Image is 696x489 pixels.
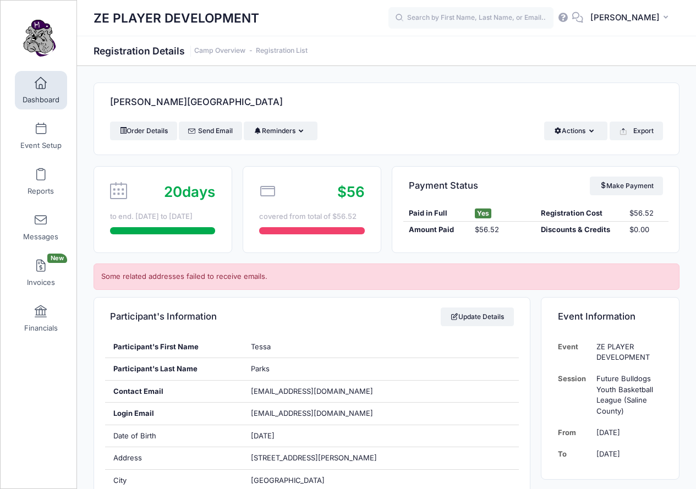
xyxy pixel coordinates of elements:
a: Financials [15,299,67,338]
td: ZE PLAYER DEVELOPMENT [591,336,662,369]
span: Tessa [251,342,271,351]
span: Event Setup [20,141,62,150]
a: Event Setup [15,117,67,155]
a: Make Payment [590,177,663,195]
div: $56.52 [624,208,668,219]
span: New [47,254,67,263]
a: Update Details [441,307,514,326]
h4: Event Information [558,301,635,332]
button: Actions [544,122,607,140]
span: [EMAIL_ADDRESS][DOMAIN_NAME] [251,408,388,419]
div: $0.00 [624,224,668,235]
div: covered from total of $56.52 [259,211,364,222]
a: Order Details [110,122,177,140]
td: Event [558,336,591,369]
input: Search by First Name, Last Name, or Email... [388,7,553,29]
span: Financials [24,323,58,333]
div: Discounts & Credits [536,224,624,235]
h1: Registration Details [94,45,308,57]
div: Registration Cost [536,208,624,219]
h1: ZE PLAYER DEVELOPMENT [94,6,259,31]
td: Session [558,368,591,422]
div: Contact Email [105,381,243,403]
span: [GEOGRAPHIC_DATA] [251,476,325,485]
td: To [558,443,591,465]
td: [DATE] [591,443,662,465]
span: [STREET_ADDRESS][PERSON_NAME] [251,453,377,462]
span: [EMAIL_ADDRESS][DOMAIN_NAME] [251,387,373,395]
span: Dashboard [23,95,59,105]
a: ZE PLAYER DEVELOPMENT [1,12,78,64]
a: Reports [15,162,67,201]
div: Participant's First Name [105,336,243,358]
div: $56.52 [469,224,535,235]
div: Date of Birth [105,425,243,447]
h4: Participant's Information [110,301,217,332]
button: [PERSON_NAME] [583,6,679,31]
span: [PERSON_NAME] [590,12,660,24]
div: Login Email [105,403,243,425]
td: From [558,422,591,443]
div: days [164,181,215,202]
h4: Payment Status [409,170,478,201]
span: Reports [28,186,54,196]
h4: [PERSON_NAME][GEOGRAPHIC_DATA] [110,87,283,118]
a: InvoicesNew [15,254,67,292]
div: Paid in Full [403,208,469,219]
a: Messages [15,208,67,246]
span: Yes [475,208,491,218]
span: 20 [164,183,182,200]
img: ZE PLAYER DEVELOPMENT [19,17,60,58]
a: Dashboard [15,71,67,109]
td: [DATE] [591,422,662,443]
div: Address [105,447,243,469]
span: $56 [337,183,365,200]
td: Future Bulldogs Youth Basketball League (Saline County) [591,368,662,422]
button: Reminders [244,122,317,140]
span: Parks [251,364,270,373]
span: Messages [23,232,58,241]
a: Send Email [179,122,242,140]
span: [DATE] [251,431,275,440]
button: Export [610,122,663,140]
div: to end. [DATE] to [DATE] [110,211,215,222]
div: Some related addresses failed to receive emails. [94,263,679,290]
a: Camp Overview [194,47,245,55]
div: Participant's Last Name [105,358,243,380]
div: Amount Paid [403,224,469,235]
a: Registration List [256,47,308,55]
span: Invoices [27,278,55,287]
